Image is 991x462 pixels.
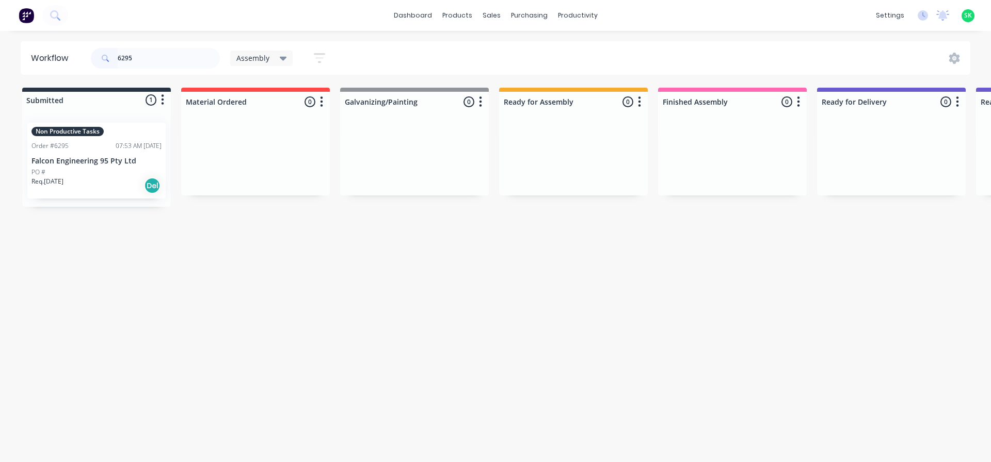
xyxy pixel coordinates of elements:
a: dashboard [389,8,437,23]
input: Search for orders... [118,48,220,69]
div: settings [871,8,909,23]
span: SK [964,11,972,20]
div: productivity [553,8,603,23]
p: PO # [31,168,45,177]
p: Req. [DATE] [31,177,63,186]
span: Assembly [236,53,269,63]
div: purchasing [506,8,553,23]
div: Non Productive TasksOrder #629507:53 AM [DATE]Falcon Engineering 95 Pty LtdPO #Req.[DATE]Del [27,123,166,199]
div: Del [144,177,161,194]
div: Non Productive Tasks [31,127,104,136]
div: Order #6295 [31,141,69,151]
p: Falcon Engineering 95 Pty Ltd [31,157,162,166]
div: sales [477,8,506,23]
img: Factory [19,8,34,23]
div: Workflow [31,52,73,64]
div: 07:53 AM [DATE] [116,141,162,151]
div: products [437,8,477,23]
